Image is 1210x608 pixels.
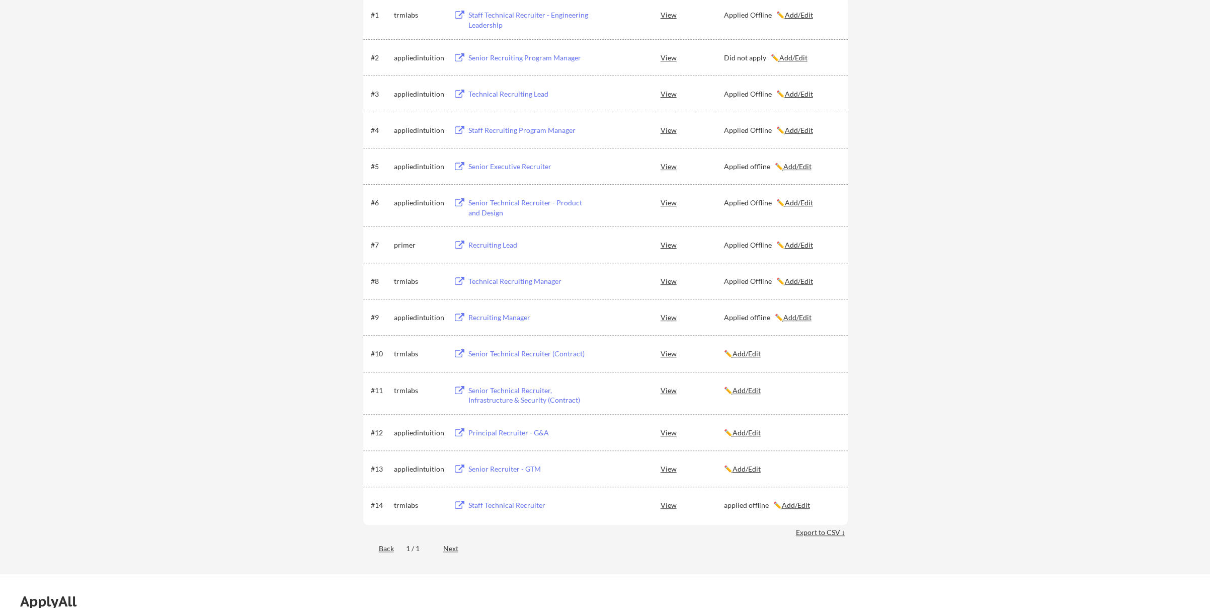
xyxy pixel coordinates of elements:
[468,162,593,172] div: Senior Executive Recruiter
[468,464,593,474] div: Senior Recruiter - GTM
[468,428,593,438] div: Principal Recruiter - G&A
[394,428,444,438] div: appliedintuition
[724,162,839,172] div: Applied offline ✏️
[661,48,724,66] div: View
[468,125,593,135] div: Staff Recruiting Program Manager
[661,344,724,362] div: View
[394,10,444,20] div: trmlabs
[733,349,761,358] u: Add/Edit
[468,349,593,359] div: Senior Technical Recruiter (Contract)
[371,125,390,135] div: #4
[724,89,839,99] div: Applied Offline ✏️
[371,276,390,286] div: #8
[661,496,724,514] div: View
[394,313,444,323] div: appliedintuition
[394,349,444,359] div: trmlabs
[371,240,390,250] div: #7
[661,193,724,211] div: View
[661,85,724,103] div: View
[468,386,593,405] div: Senior Technical Recruiter, Infrastructure & Security (Contract)
[785,198,813,207] u: Add/Edit
[785,126,813,134] u: Add/Edit
[661,460,724,478] div: View
[661,236,724,254] div: View
[724,313,839,323] div: Applied offline ✏️
[783,313,812,322] u: Add/Edit
[468,276,593,286] div: Technical Recruiting Manager
[724,198,839,208] div: Applied Offline ✏️
[661,157,724,175] div: View
[371,10,390,20] div: #1
[468,89,593,99] div: Technical Recruiting Lead
[785,11,813,19] u: Add/Edit
[394,276,444,286] div: trmlabs
[371,349,390,359] div: #10
[733,386,761,395] u: Add/Edit
[785,90,813,98] u: Add/Edit
[724,125,839,135] div: Applied Offline ✏️
[394,162,444,172] div: appliedintuition
[724,276,839,286] div: Applied Offline ✏️
[785,277,813,285] u: Add/Edit
[468,313,593,323] div: Recruiting Manager
[394,500,444,510] div: trmlabs
[724,10,839,20] div: Applied Offline ✏️
[661,121,724,139] div: View
[363,544,394,554] div: Back
[661,423,724,441] div: View
[733,428,761,437] u: Add/Edit
[661,381,724,399] div: View
[661,6,724,24] div: View
[394,240,444,250] div: primer
[724,386,839,396] div: ✏️
[733,465,761,473] u: Add/Edit
[371,386,390,396] div: #11
[406,544,431,554] div: 1 / 1
[394,125,444,135] div: appliedintuition
[371,53,390,63] div: #2
[724,500,839,510] div: applied offline ✏️
[724,240,839,250] div: Applied Offline ✏️
[394,89,444,99] div: appliedintuition
[394,464,444,474] div: appliedintuition
[371,313,390,323] div: #9
[371,162,390,172] div: #5
[468,198,593,217] div: Senior Technical Recruiter - Product and Design
[371,500,390,510] div: #14
[661,272,724,290] div: View
[661,308,724,326] div: View
[371,198,390,208] div: #6
[371,428,390,438] div: #12
[468,53,593,63] div: Senior Recruiting Program Manager
[779,53,808,62] u: Add/Edit
[782,501,810,509] u: Add/Edit
[724,53,839,63] div: Did not apply ✏️
[394,386,444,396] div: trmlabs
[394,198,444,208] div: appliedintuition
[796,527,848,538] div: Export to CSV ↓
[724,428,839,438] div: ✏️
[783,162,812,171] u: Add/Edit
[785,241,813,249] u: Add/Edit
[371,464,390,474] div: #13
[371,89,390,99] div: #3
[468,240,593,250] div: Recruiting Lead
[468,10,593,30] div: Staff Technical Recruiter - Engineering Leadership
[394,53,444,63] div: appliedintuition
[724,349,839,359] div: ✏️
[443,544,470,554] div: Next
[724,464,839,474] div: ✏️
[468,500,593,510] div: Staff Technical Recruiter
